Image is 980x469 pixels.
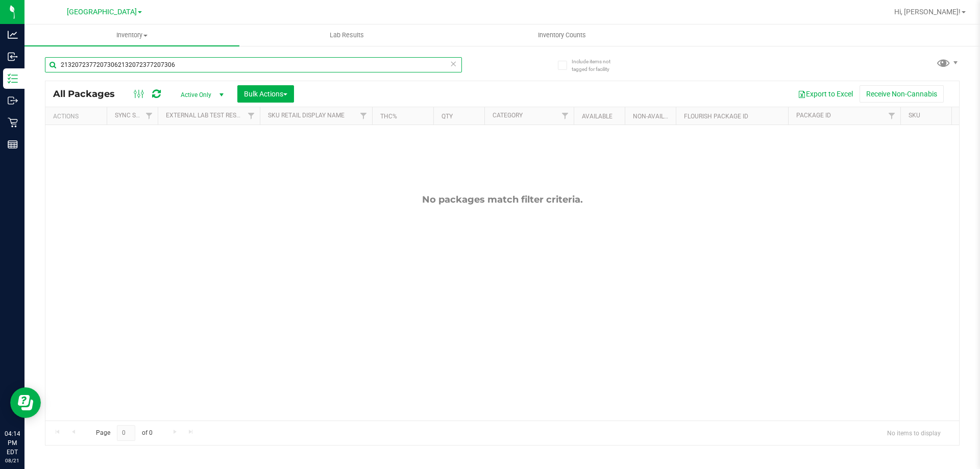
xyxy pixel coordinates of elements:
a: THC% [380,113,397,120]
button: Receive Non-Cannabis [860,85,944,103]
inline-svg: Outbound [8,95,18,106]
span: Bulk Actions [244,90,287,98]
a: Non-Available [633,113,678,120]
p: 08/21 [5,457,20,464]
span: Lab Results [316,31,378,40]
inline-svg: Reports [8,139,18,150]
inline-svg: Inventory [8,73,18,84]
a: Filter [355,107,372,125]
button: Export to Excel [791,85,860,103]
input: Search Package ID, Item Name, SKU, Lot or Part Number... [45,57,462,72]
iframe: Resource center [10,387,41,418]
inline-svg: Analytics [8,30,18,40]
span: Inventory Counts [524,31,600,40]
span: Inventory [24,31,239,40]
div: No packages match filter criteria. [45,194,959,205]
a: Lab Results [239,24,454,46]
a: Category [493,112,523,119]
a: Package ID [796,112,831,119]
span: [GEOGRAPHIC_DATA] [67,8,137,16]
button: Bulk Actions [237,85,294,103]
span: Clear [450,57,457,70]
inline-svg: Retail [8,117,18,128]
a: Available [582,113,612,120]
a: Filter [141,107,158,125]
div: Actions [53,113,103,120]
a: Filter [243,107,260,125]
span: Include items not tagged for facility [572,58,623,73]
a: Sku Retail Display Name [268,112,345,119]
a: Flourish Package ID [684,113,748,120]
p: 04:14 PM EDT [5,429,20,457]
a: SKU [909,112,920,119]
inline-svg: Inbound [8,52,18,62]
a: Inventory Counts [454,24,669,46]
a: Sync Status [115,112,154,119]
span: All Packages [53,88,125,100]
a: Qty [442,113,453,120]
a: Inventory [24,24,239,46]
span: Hi, [PERSON_NAME]! [894,8,961,16]
a: External Lab Test Result [166,112,246,119]
span: Page of 0 [87,425,161,441]
span: No items to display [879,425,949,440]
a: Filter [884,107,900,125]
a: Filter [557,107,574,125]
